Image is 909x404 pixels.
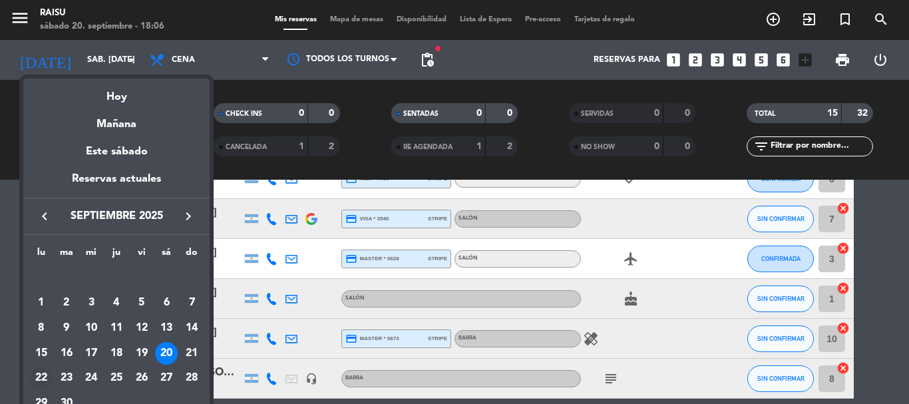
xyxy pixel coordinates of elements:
[105,342,128,365] div: 18
[130,317,153,339] div: 12
[37,208,53,224] i: keyboard_arrow_left
[129,341,154,366] td: 19 de septiembre de 2025
[30,317,53,339] div: 8
[54,315,79,341] td: 9 de septiembre de 2025
[104,315,129,341] td: 11 de septiembre de 2025
[55,367,78,390] div: 23
[79,245,104,266] th: miércoles
[180,317,203,339] div: 14
[55,292,78,314] div: 2
[129,291,154,316] td: 5 de septiembre de 2025
[80,292,102,314] div: 3
[79,291,104,316] td: 3 de septiembre de 2025
[105,367,128,390] div: 25
[180,367,203,390] div: 28
[23,79,210,106] div: Hoy
[23,170,210,198] div: Reservas actuales
[29,291,54,316] td: 1 de septiembre de 2025
[104,366,129,391] td: 25 de septiembre de 2025
[130,342,153,365] div: 19
[129,245,154,266] th: viernes
[155,317,178,339] div: 13
[155,367,178,390] div: 27
[29,245,54,266] th: lunes
[154,366,180,391] td: 27 de septiembre de 2025
[30,342,53,365] div: 15
[57,208,176,225] span: septiembre 2025
[155,342,178,365] div: 20
[180,208,196,224] i: keyboard_arrow_right
[23,106,210,133] div: Mañana
[176,208,200,225] button: keyboard_arrow_right
[55,342,78,365] div: 16
[79,366,104,391] td: 24 de septiembre de 2025
[105,317,128,339] div: 11
[80,367,102,390] div: 24
[130,367,153,390] div: 26
[29,266,204,291] td: SEP.
[154,315,180,341] td: 13 de septiembre de 2025
[130,292,153,314] div: 5
[129,315,154,341] td: 12 de septiembre de 2025
[54,291,79,316] td: 2 de septiembre de 2025
[179,366,204,391] td: 28 de septiembre de 2025
[80,317,102,339] div: 10
[179,341,204,366] td: 21 de septiembre de 2025
[23,133,210,170] div: Este sábado
[30,292,53,314] div: 1
[104,245,129,266] th: jueves
[154,245,180,266] th: sábado
[180,292,203,314] div: 7
[179,245,204,266] th: domingo
[179,291,204,316] td: 7 de septiembre de 2025
[55,317,78,339] div: 9
[54,366,79,391] td: 23 de septiembre de 2025
[104,341,129,366] td: 18 de septiembre de 2025
[54,245,79,266] th: martes
[105,292,128,314] div: 4
[129,366,154,391] td: 26 de septiembre de 2025
[29,315,54,341] td: 8 de septiembre de 2025
[179,315,204,341] td: 14 de septiembre de 2025
[54,341,79,366] td: 16 de septiembre de 2025
[154,341,180,366] td: 20 de septiembre de 2025
[29,366,54,391] td: 22 de septiembre de 2025
[80,342,102,365] div: 17
[30,367,53,390] div: 22
[29,341,54,366] td: 15 de septiembre de 2025
[104,291,129,316] td: 4 de septiembre de 2025
[79,341,104,366] td: 17 de septiembre de 2025
[154,291,180,316] td: 6 de septiembre de 2025
[155,292,178,314] div: 6
[180,342,203,365] div: 21
[79,315,104,341] td: 10 de septiembre de 2025
[33,208,57,225] button: keyboard_arrow_left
